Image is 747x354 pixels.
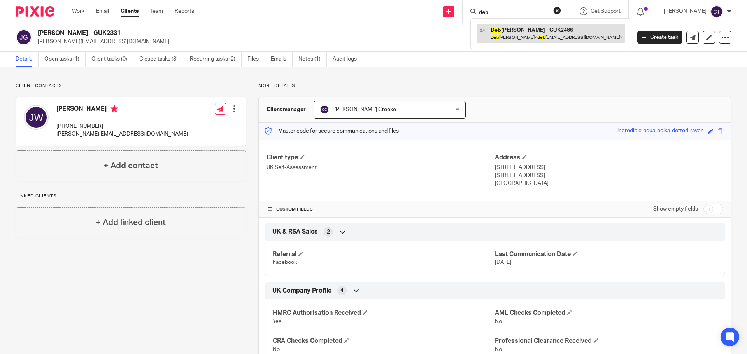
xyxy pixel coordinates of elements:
[16,193,246,199] p: Linked clients
[38,38,626,45] p: [PERSON_NAME][EMAIL_ADDRESS][DOMAIN_NAME]
[24,105,49,130] img: svg%3E
[258,83,731,89] p: More details
[637,31,682,44] a: Create task
[653,205,698,213] label: Show empty fields
[91,52,133,67] a: Client tasks (0)
[96,216,166,228] h4: + Add linked client
[175,7,194,15] a: Reports
[495,180,723,187] p: [GEOGRAPHIC_DATA]
[327,228,330,236] span: 2
[553,7,561,14] button: Clear
[103,160,158,172] h4: + Add contact
[495,164,723,171] p: [STREET_ADDRESS]
[273,337,495,345] h4: CRA Checks Completed
[16,29,32,45] img: svg%3E
[267,106,306,113] h3: Client manager
[273,319,281,324] span: Yes
[320,105,329,114] img: svg%3E
[96,7,109,15] a: Email
[591,9,621,14] span: Get Support
[273,260,297,265] span: Facebook
[340,287,344,295] span: 4
[267,164,495,171] p: UK Self-Assessment
[495,319,502,324] span: No
[273,309,495,317] h4: HMRC Authorisation Received
[265,127,399,135] p: Master code for secure communications and files
[56,122,188,130] p: [PHONE_NUMBER]
[617,127,704,136] div: incredible-aqua-polka-dotted-raven
[478,9,548,16] input: Search
[495,250,717,258] h4: Last Communication Date
[495,153,723,162] h4: Address
[139,52,184,67] a: Closed tasks (8)
[495,260,511,265] span: [DATE]
[495,347,502,352] span: No
[267,206,495,213] h4: CUSTOM FIELDS
[150,7,163,15] a: Team
[495,172,723,180] p: [STREET_ADDRESS]
[44,52,86,67] a: Open tasks (1)
[38,29,508,37] h2: [PERSON_NAME] - GUK2331
[495,337,717,345] h4: Professional Clearance Received
[267,153,495,162] h4: Client type
[271,52,293,67] a: Emails
[72,7,84,15] a: Work
[334,107,396,112] span: [PERSON_NAME] Creeke
[664,7,707,15] p: [PERSON_NAME]
[16,83,246,89] p: Client contacts
[16,6,54,17] img: Pixie
[495,309,717,317] h4: AML Checks Completed
[110,105,118,113] i: Primary
[247,52,265,67] a: Files
[710,5,723,18] img: svg%3E
[190,52,242,67] a: Recurring tasks (2)
[56,105,188,115] h4: [PERSON_NAME]
[56,130,188,138] p: [PERSON_NAME][EMAIL_ADDRESS][DOMAIN_NAME]
[333,52,363,67] a: Audit logs
[121,7,139,15] a: Clients
[272,287,331,295] span: UK Company Profile
[273,250,495,258] h4: Referral
[273,347,280,352] span: No
[272,228,318,236] span: UK & RSA Sales
[298,52,327,67] a: Notes (1)
[16,52,39,67] a: Details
